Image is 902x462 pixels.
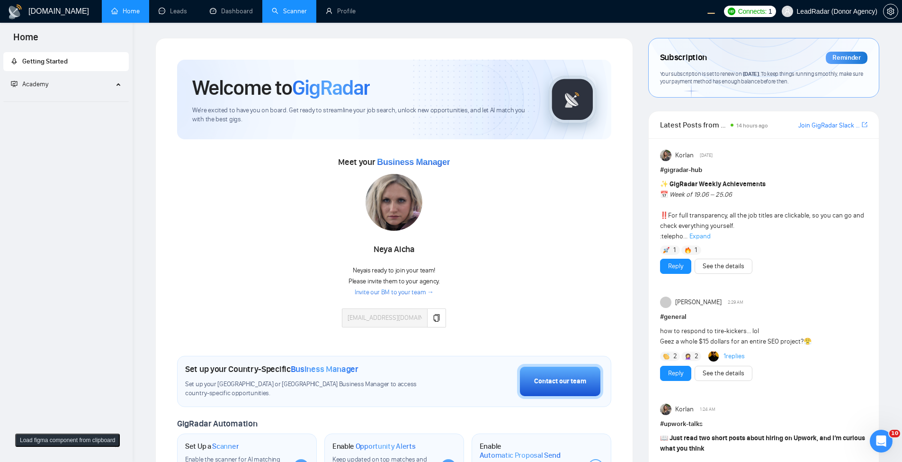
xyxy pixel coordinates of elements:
span: Set up your [GEOGRAPHIC_DATA] or [GEOGRAPHIC_DATA] Business Manager to access country-specific op... [185,380,436,398]
div: Neya Aicha [342,242,446,258]
span: 😤 [804,337,812,345]
h1: # upwork-talks [660,419,867,429]
a: Join GigRadar Slack Community [798,120,860,131]
h1: Enable [332,442,416,451]
span: Korlan [675,150,694,161]
div: Reminder [826,52,867,64]
span: 1:24 AM [700,405,715,414]
h1: Set up your Country-Specific [185,364,358,374]
span: [PERSON_NAME] [675,297,722,308]
a: 1replies [723,352,745,361]
button: setting [883,4,898,19]
span: export [862,121,867,128]
h1: # general [660,312,867,322]
span: setting [884,8,898,15]
span: 14 hours ago [736,122,768,129]
a: searchScanner [272,7,307,15]
span: Please invite them to your agency. [348,277,440,285]
button: See the details [695,259,752,274]
h1: # gigradar-hub [660,165,867,175]
img: Korlan [660,150,671,161]
span: copy [433,314,440,322]
a: See the details [703,368,744,379]
span: Business Manager [377,157,450,167]
span: For full transparency, all the job titles are clickable, so you can go and check everything yours... [660,180,864,240]
a: See the details [703,261,744,272]
img: 🔥 [685,247,691,254]
a: Invite our BM to your team → [355,288,434,297]
span: Academy [11,80,48,88]
span: 📖 [660,434,668,442]
span: Automatic Proposal Send [480,451,561,460]
iframe: Intercom live chat [870,430,893,453]
button: Reply [660,259,691,274]
span: Home [6,30,46,50]
li: Getting Started [3,52,129,71]
span: GigRadar [292,75,370,100]
img: Haseeb [708,351,719,362]
span: rocket [11,58,18,64]
a: homeHome [111,7,140,15]
span: 2 [695,352,698,361]
img: Korlan [660,404,671,415]
strong: Just read two short posts about hiring on Upwork, and I’m curious what you think [660,434,865,453]
span: 1 [768,6,772,17]
span: Expand [689,232,711,240]
li: Academy Homepage [3,98,129,104]
a: dashboardDashboard [210,7,253,15]
img: 🤦 [685,353,691,360]
span: Neya is ready to join your team! [353,266,435,274]
span: 10 [889,430,900,437]
span: how to respond to tire-kickers... lol Geez a whole $15 dollars for an entire SEO project? [660,327,812,345]
em: Week of 19.06 – 25.06 [670,190,732,199]
button: Contact our team [517,364,603,399]
span: Connects: [738,6,767,17]
img: 🚀 [663,247,670,254]
span: Business Manager [291,364,358,374]
span: Subscription [660,50,707,66]
button: copy [427,308,446,327]
span: Latest Posts from the GigRadar Community [660,119,728,131]
span: user [784,8,791,15]
img: 1723538564083-avatar-gen52599e3ab6876934828423d8249020fb.jpg [366,174,422,231]
span: fund-projection-screen [11,81,18,87]
span: Opportunity Alerts [356,442,416,451]
span: Getting Started [22,57,68,65]
img: 👏 [663,353,670,360]
span: 2:29 AM [728,298,743,307]
img: logo [8,4,23,19]
div: Contact our team [534,376,586,387]
span: [DATE] [700,151,713,160]
a: Reply [668,368,683,379]
span: GigRadar Automation [177,418,257,429]
a: export [862,120,867,129]
strong: GigRadar Weekly Achievements [670,180,766,188]
span: ‼️ [660,211,668,219]
button: Reply [660,366,691,381]
span: 1 [673,245,676,255]
a: setting [883,8,898,15]
span: Meet your [338,157,450,167]
span: 2 [673,352,677,361]
a: Reply [668,261,683,272]
h1: Welcome to [192,75,370,100]
h1: Set Up a [185,442,239,451]
span: [DATE] [743,70,759,77]
span: Your subscription is set to renew on . To keep things running smoothly, make sure your payment me... [660,70,863,85]
img: gigradar-logo.png [549,76,596,123]
span: 📅 [660,190,668,199]
button: See the details [695,366,752,381]
span: Scanner [212,442,239,451]
a: messageLeads [159,7,191,15]
img: upwork-logo.png [728,8,735,15]
span: Korlan [675,404,694,415]
h1: Enable [480,442,580,460]
span: ✨ [660,180,668,188]
a: userProfile [326,7,356,15]
span: 1 [695,245,697,255]
span: Academy [22,80,48,88]
span: We're excited to have you on board. Get ready to streamline your job search, unlock new opportuni... [192,106,534,124]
